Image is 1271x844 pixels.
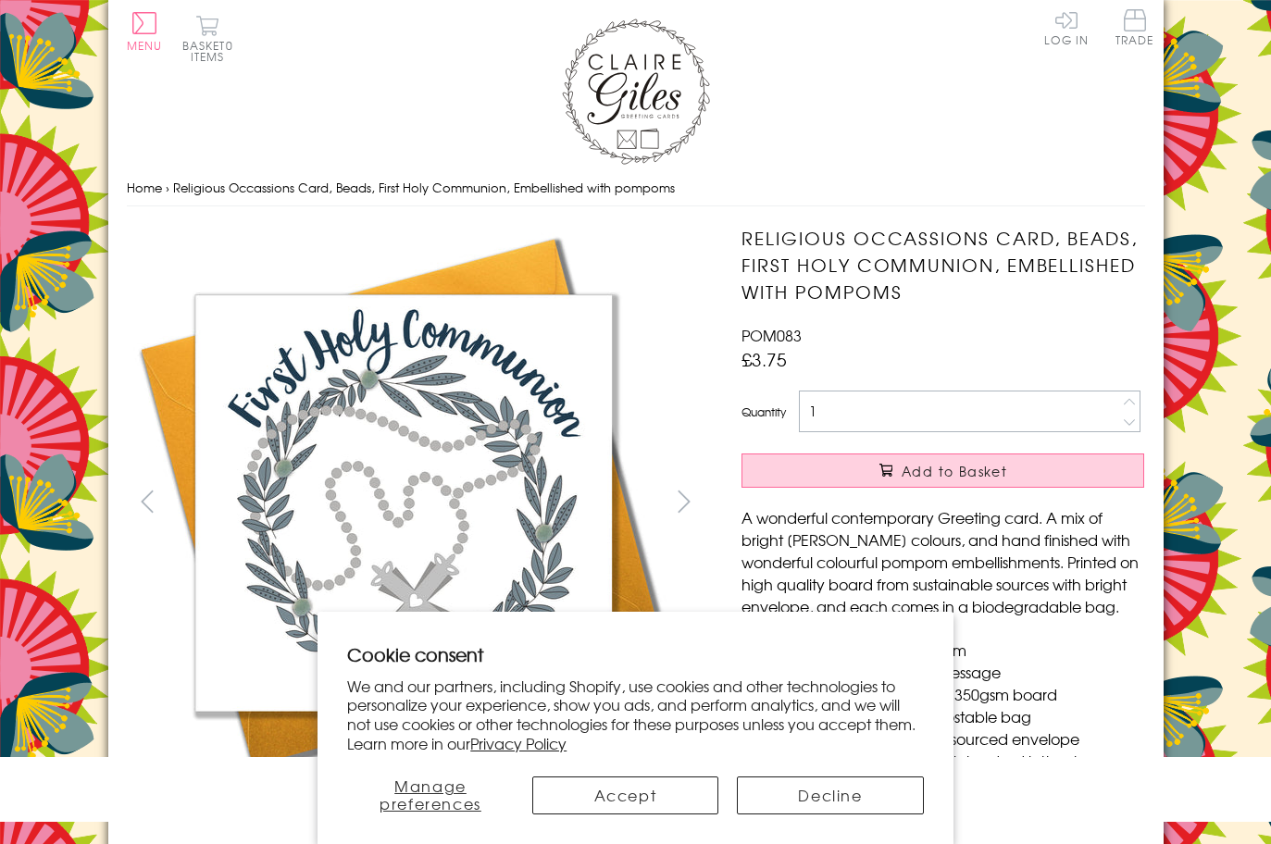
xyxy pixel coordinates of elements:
button: next [663,480,704,522]
span: £3.75 [741,346,787,372]
label: Quantity [741,403,786,420]
span: Manage preferences [380,775,481,814]
img: Religious Occassions Card, Beads, First Holy Communion, Embellished with pompoms [704,225,1260,780]
button: Basket0 items [182,15,233,62]
nav: breadcrumbs [127,169,1145,207]
button: Add to Basket [741,453,1144,488]
button: Decline [737,776,924,814]
p: A wonderful contemporary Greeting card. A mix of bright [PERSON_NAME] colours, and hand finished ... [741,506,1144,617]
span: POM083 [741,324,802,346]
button: prev [127,480,168,522]
h1: Religious Occassions Card, Beads, First Holy Communion, Embellished with pompoms [741,225,1144,304]
p: We and our partners, including Shopify, use cookies and other technologies to personalize your ex... [347,676,924,753]
button: Manage preferences [347,776,513,814]
a: Home [127,179,162,196]
button: Accept [532,776,719,814]
button: Menu [127,12,163,51]
span: Trade [1115,9,1154,45]
span: › [166,179,169,196]
span: Religious Occassions Card, Beads, First Holy Communion, Embellished with pompoms [173,179,675,196]
img: Religious Occassions Card, Beads, First Holy Communion, Embellished with pompoms [126,225,681,780]
img: Claire Giles Greetings Cards [562,19,710,165]
span: Add to Basket [902,462,1007,480]
span: 0 items [191,37,233,65]
a: Log In [1044,9,1089,45]
span: Menu [127,37,163,54]
a: Trade [1115,9,1154,49]
h2: Cookie consent [347,641,924,667]
a: Privacy Policy [470,732,567,754]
